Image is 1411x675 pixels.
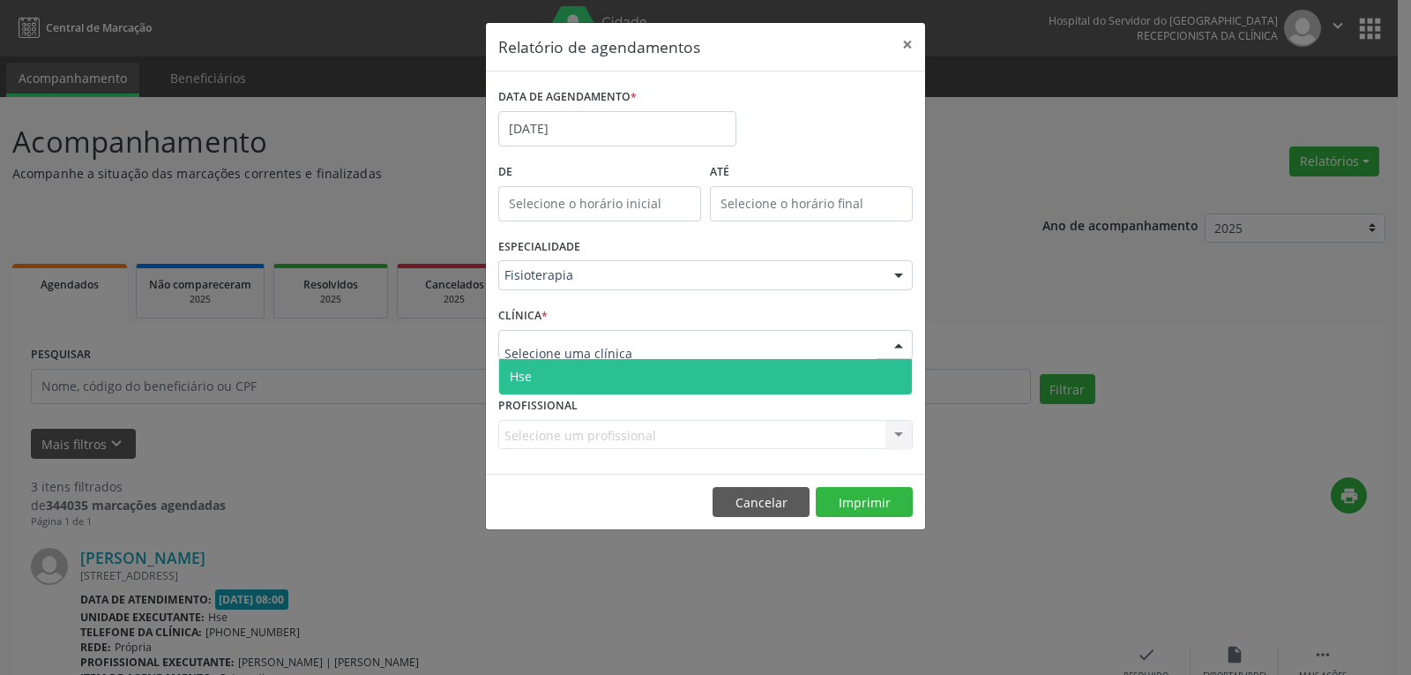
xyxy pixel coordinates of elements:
[710,159,913,186] label: ATÉ
[498,35,700,58] h5: Relatório de agendamentos
[498,84,637,111] label: DATA DE AGENDAMENTO
[510,368,532,385] span: Hse
[498,111,736,146] input: Selecione uma data ou intervalo
[504,336,877,371] input: Selecione uma clínica
[816,487,913,517] button: Imprimir
[710,186,913,221] input: Selecione o horário final
[713,487,810,517] button: Cancelar
[498,234,580,261] label: ESPECIALIDADE
[890,23,925,66] button: Close
[498,303,548,330] label: CLÍNICA
[504,266,877,284] span: Fisioterapia
[498,186,701,221] input: Selecione o horário inicial
[498,393,578,420] label: PROFISSIONAL
[498,159,701,186] label: De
